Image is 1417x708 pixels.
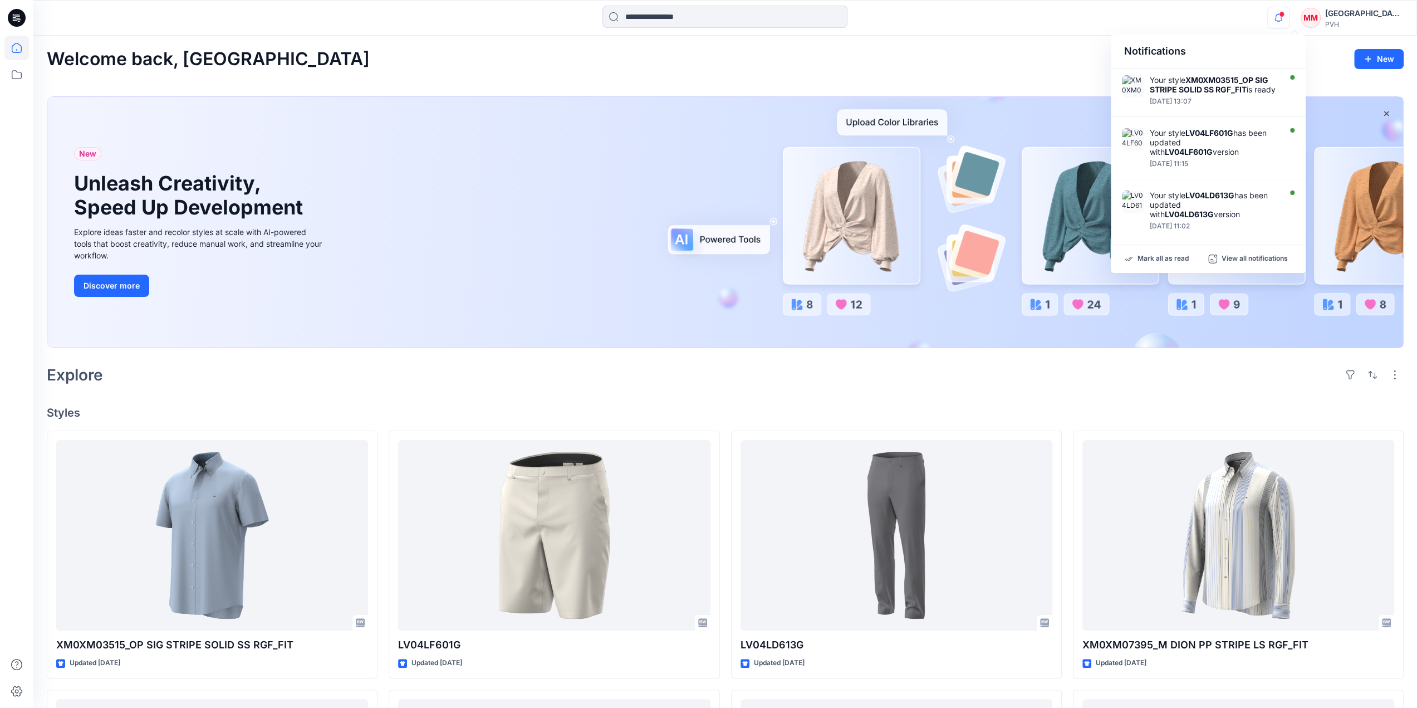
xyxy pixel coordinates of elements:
strong: LV04LF601G [1185,128,1233,138]
div: Your style has been updated with version [1150,128,1278,157]
h2: Welcome back, [GEOGRAPHIC_DATA] [47,49,370,70]
p: LV04LD613G [741,637,1052,653]
div: MM [1301,8,1321,28]
img: XM0XM03515_OP SIG STRIPE SOLID SS RGF_FIT [1122,75,1144,97]
span: New [79,147,96,160]
div: Your style is ready [1150,75,1278,94]
p: View all notifications [1222,254,1288,264]
h1: Unleash Creativity, Speed Up Development [74,172,308,219]
p: Updated [DATE] [70,657,120,669]
div: Tuesday, August 12, 2025 11:02 [1150,222,1278,230]
a: XM0XM03515_OP SIG STRIPE SOLID SS RGF_FIT [56,440,368,631]
strong: LV04LD613G [1185,191,1234,200]
h4: Styles [47,406,1404,419]
p: XM0XM03515_OP SIG STRIPE SOLID SS RGF_FIT [56,637,368,653]
h2: Explore [47,366,103,384]
div: Your style has been updated with version [1150,191,1278,219]
strong: XM0XM03515_OP SIG STRIPE SOLID SS RGF_FIT [1150,75,1268,94]
p: XM0XM07395_M DION PP STRIPE LS RGF_FIT [1082,637,1394,653]
div: [GEOGRAPHIC_DATA][PERSON_NAME][GEOGRAPHIC_DATA] [1325,7,1403,20]
img: LV04LD613G [1122,191,1144,213]
p: Updated [DATE] [754,657,805,669]
div: Thursday, August 14, 2025 13:07 [1150,97,1278,105]
img: LV04LF601G [1122,128,1144,150]
p: Updated [DATE] [411,657,462,669]
div: Tuesday, August 12, 2025 11:15 [1150,160,1278,168]
div: Explore ideas faster and recolor styles at scale with AI-powered tools that boost creativity, red... [74,226,325,261]
p: Mark all as read [1137,254,1189,264]
a: XM0XM07395_M DION PP STRIPE LS RGF_FIT [1082,440,1394,631]
a: LV04LD613G [741,440,1052,631]
p: Updated [DATE] [1096,657,1146,669]
strong: LV04LD613G [1165,209,1214,219]
strong: LV04LF601G [1165,147,1213,157]
button: Discover more [74,275,149,297]
div: PVH [1325,20,1403,28]
div: Notifications [1111,35,1306,69]
a: Discover more [74,275,325,297]
button: New [1354,49,1404,69]
a: LV04LF601G [398,440,710,631]
p: LV04LF601G [398,637,710,653]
